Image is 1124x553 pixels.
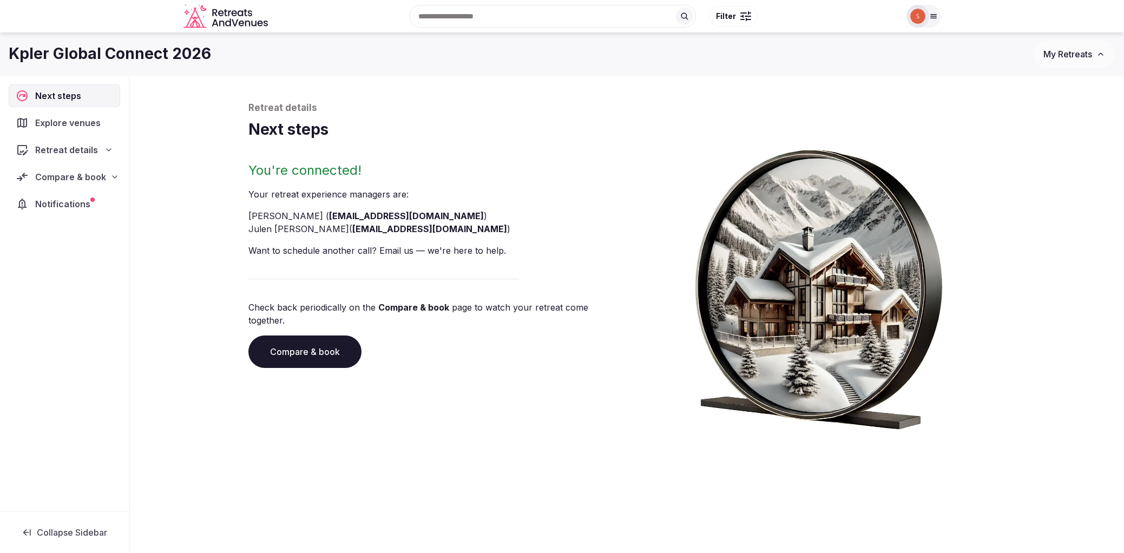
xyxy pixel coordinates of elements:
[35,143,98,156] span: Retreat details
[378,302,449,313] a: Compare & book
[183,4,270,29] svg: Retreats and Venues company logo
[716,11,736,22] span: Filter
[1033,41,1115,68] button: My Retreats
[9,193,120,215] a: Notifications
[248,119,1006,140] h1: Next steps
[248,188,623,201] p: Your retreat experience manager s are :
[248,301,623,327] p: Check back periodically on the page to watch your retreat come together.
[709,6,758,27] button: Filter
[35,89,86,102] span: Next steps
[1043,49,1092,60] span: My Retreats
[329,210,484,221] a: [EMAIL_ADDRESS][DOMAIN_NAME]
[248,209,623,222] li: [PERSON_NAME] ( )
[248,162,623,179] h2: You're connected!
[248,244,623,257] p: Want to schedule another call? Email us — we're here to help.
[9,111,120,134] a: Explore venues
[248,335,361,368] a: Compare & book
[675,140,963,430] img: Winter chalet retreat in picture frame
[352,223,507,234] a: [EMAIL_ADDRESS][DOMAIN_NAME]
[9,84,120,107] a: Next steps
[183,4,270,29] a: Visit the homepage
[9,43,211,64] h1: Kpler Global Connect 2026
[248,102,1006,115] p: Retreat details
[35,198,95,210] span: Notifications
[910,9,925,24] img: sduscha
[35,170,106,183] span: Compare & book
[37,527,107,538] span: Collapse Sidebar
[9,521,120,544] button: Collapse Sidebar
[248,222,623,235] li: Julen [PERSON_NAME] ( )
[35,116,105,129] span: Explore venues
